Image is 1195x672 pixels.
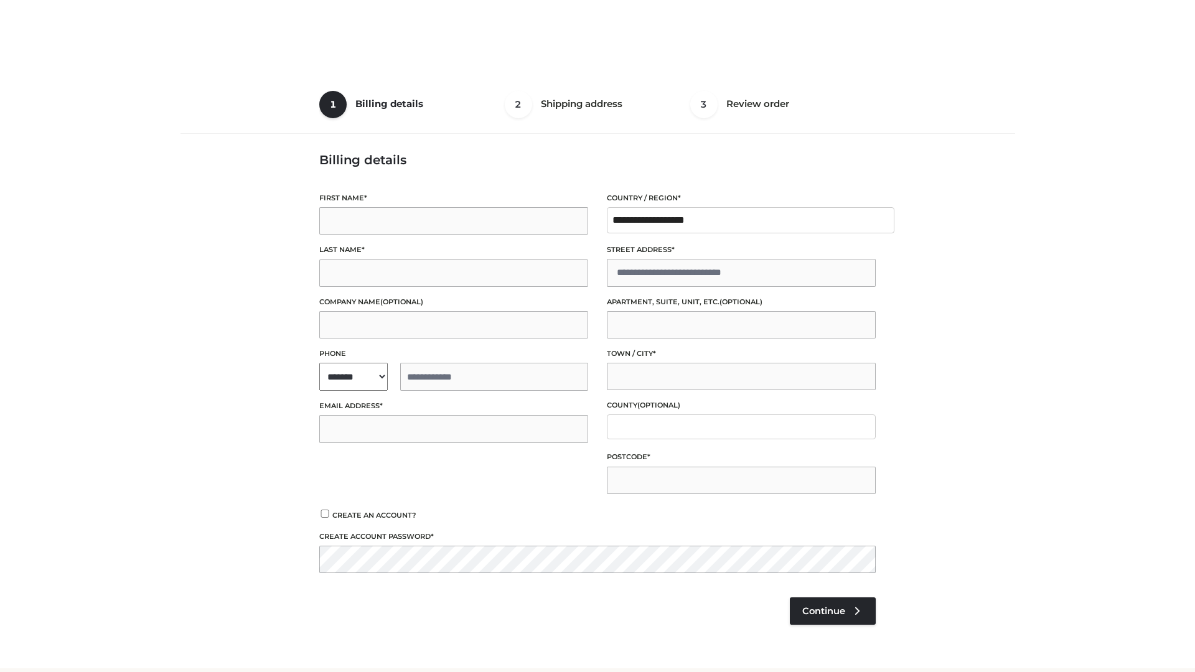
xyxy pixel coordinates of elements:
label: Last name [319,244,588,256]
span: (optional) [637,401,680,409]
span: Continue [802,605,845,617]
span: Billing details [355,98,423,110]
span: (optional) [380,297,423,306]
span: Review order [726,98,789,110]
label: Company name [319,296,588,308]
label: Phone [319,348,588,360]
input: Create an account? [319,510,330,518]
span: 2 [505,91,532,118]
span: Create an account? [332,511,416,520]
label: Country / Region [607,192,876,204]
label: Town / City [607,348,876,360]
span: 1 [319,91,347,118]
label: First name [319,192,588,204]
span: 3 [690,91,718,118]
label: Email address [319,400,588,412]
span: (optional) [719,297,762,306]
h3: Billing details [319,152,876,167]
label: Apartment, suite, unit, etc. [607,296,876,308]
label: Street address [607,244,876,256]
span: Shipping address [541,98,622,110]
label: Postcode [607,451,876,463]
label: Create account password [319,531,876,543]
a: Continue [790,597,876,625]
label: County [607,399,876,411]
